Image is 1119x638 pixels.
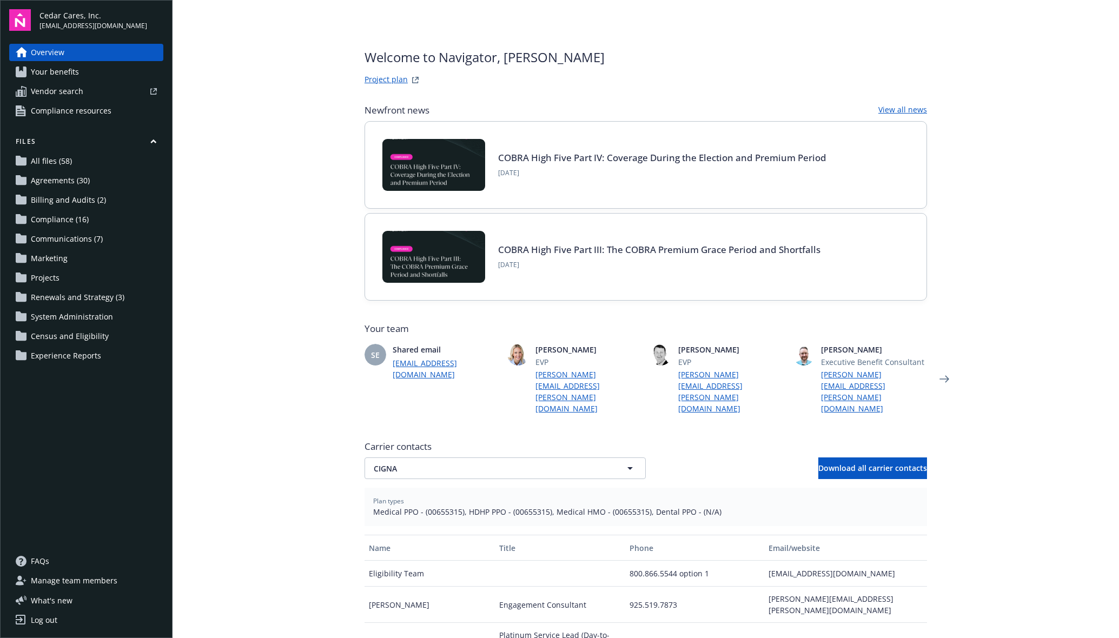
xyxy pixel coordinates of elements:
img: BLOG-Card Image - Compliance - COBRA High Five Pt 3 - 09-03-25.jpg [382,231,485,283]
span: Overview [31,44,64,61]
div: Phone [630,542,759,554]
span: EVP [535,356,641,368]
span: CIGNA [374,463,599,474]
a: Billing and Audits (2) [9,191,163,209]
div: 800.866.5544 option 1 [625,561,764,587]
span: Renewals and Strategy (3) [31,289,124,306]
span: [DATE] [498,168,826,178]
div: [EMAIL_ADDRESS][DOMAIN_NAME] [764,561,927,587]
a: All files (58) [9,152,163,170]
span: Compliance (16) [31,211,89,228]
span: Projects [31,269,59,287]
img: BLOG-Card Image - Compliance - COBRA High Five Pt 4 - 09-04-25.jpg [382,139,485,191]
a: [PERSON_NAME][EMAIL_ADDRESS][PERSON_NAME][DOMAIN_NAME] [535,369,641,414]
a: View all news [878,104,927,117]
a: [EMAIL_ADDRESS][DOMAIN_NAME] [393,357,499,380]
img: navigator-logo.svg [9,9,31,31]
a: Marketing [9,250,163,267]
span: Shared email [393,344,499,355]
img: photo [507,344,529,365]
a: COBRA High Five Part III: The COBRA Premium Grace Period and Shortfalls [498,243,820,256]
button: What's new [9,595,90,606]
div: Email/website [769,542,923,554]
span: Billing and Audits (2) [31,191,106,209]
a: Projects [9,269,163,287]
a: Renewals and Strategy (3) [9,289,163,306]
span: [DATE] [498,260,820,270]
span: All files (58) [31,152,72,170]
span: Carrier contacts [365,440,927,453]
div: Log out [31,612,57,629]
span: Download all carrier contacts [818,463,927,473]
div: [PERSON_NAME] [365,587,495,623]
span: Communications (7) [31,230,103,248]
div: [PERSON_NAME][EMAIL_ADDRESS][PERSON_NAME][DOMAIN_NAME] [764,587,927,623]
img: photo [650,344,672,365]
a: Compliance (16) [9,211,163,228]
div: Title [499,542,621,554]
span: Cedar Cares, Inc. [39,10,147,21]
span: [EMAIL_ADDRESS][DOMAIN_NAME] [39,21,147,31]
span: [PERSON_NAME] [821,344,927,355]
a: Census and Eligibility [9,328,163,345]
a: Vendor search [9,83,163,100]
span: [PERSON_NAME] [678,344,784,355]
a: System Administration [9,308,163,325]
a: Manage team members [9,572,163,589]
div: Eligibility Team [365,561,495,587]
a: Communications (7) [9,230,163,248]
a: projectPlanWebsite [409,74,422,87]
span: EVP [678,356,784,368]
a: Overview [9,44,163,61]
a: Your benefits [9,63,163,81]
span: Compliance resources [31,102,111,119]
button: Name [365,535,495,561]
a: Next [936,370,953,388]
span: Newfront news [365,104,429,117]
button: Phone [625,535,764,561]
img: photo [793,344,815,365]
span: Manage team members [31,572,117,589]
button: Email/website [764,535,927,561]
span: Your benefits [31,63,79,81]
button: Title [495,535,625,561]
button: CIGNA [365,457,646,479]
span: Census and Eligibility [31,328,109,345]
span: Your team [365,322,927,335]
span: Executive Benefit Consultant [821,356,927,368]
span: [PERSON_NAME] [535,344,641,355]
span: FAQs [31,553,49,570]
div: Engagement Consultant [495,587,625,623]
a: [PERSON_NAME][EMAIL_ADDRESS][PERSON_NAME][DOMAIN_NAME] [821,369,927,414]
div: Name [369,542,491,554]
div: 925.519.7873 [625,587,764,623]
button: Download all carrier contacts [818,457,927,479]
span: System Administration [31,308,113,325]
a: Experience Reports [9,347,163,364]
span: Welcome to Navigator , [PERSON_NAME] [365,48,605,67]
span: Marketing [31,250,68,267]
a: Project plan [365,74,408,87]
span: Agreements (30) [31,172,90,189]
span: Experience Reports [31,347,101,364]
span: Plan types [373,496,918,506]
a: [PERSON_NAME][EMAIL_ADDRESS][PERSON_NAME][DOMAIN_NAME] [678,369,784,414]
button: Cedar Cares, Inc.[EMAIL_ADDRESS][DOMAIN_NAME] [39,9,163,31]
a: FAQs [9,553,163,570]
a: Agreements (30) [9,172,163,189]
span: What ' s new [31,595,72,606]
span: SE [371,349,380,361]
button: Files [9,137,163,150]
span: Medical PPO - (00655315), HDHP PPO - (00655315), Medical HMO - (00655315), Dental PPO - (N/A) [373,506,918,517]
a: COBRA High Five Part IV: Coverage During the Election and Premium Period [498,151,826,164]
span: Vendor search [31,83,83,100]
a: Compliance resources [9,102,163,119]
